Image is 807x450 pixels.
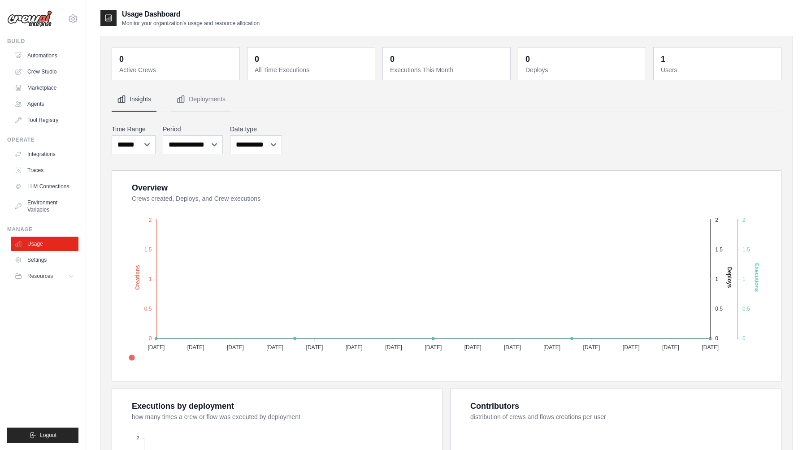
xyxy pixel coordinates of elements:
[390,65,505,74] dt: Executions This Month
[122,20,260,27] p: Monitor your organization's usage and resource allocation
[11,269,78,283] button: Resources
[122,9,260,20] h2: Usage Dashboard
[227,344,244,350] tspan: [DATE]
[470,400,519,412] div: Contributors
[230,125,282,134] label: Data type
[425,344,442,350] tspan: [DATE]
[306,344,323,350] tspan: [DATE]
[11,195,78,217] a: Environment Variables
[470,412,770,421] dt: distribution of crews and flows creations per user
[742,306,750,312] tspan: 0.5
[661,53,665,65] div: 1
[255,65,369,74] dt: All Time Executions
[11,65,78,79] a: Crew Studio
[715,217,718,223] tspan: 2
[11,113,78,127] a: Tool Registry
[187,344,204,350] tspan: [DATE]
[390,53,395,65] div: 0
[134,265,141,290] text: Creations
[171,87,231,112] button: Deployments
[702,344,719,350] tspan: [DATE]
[7,226,78,233] div: Manage
[132,412,432,421] dt: how many times a crew or flow was executed by deployment
[136,435,139,441] tspan: 2
[715,247,723,253] tspan: 1.5
[11,48,78,63] a: Automations
[464,344,482,350] tspan: [DATE]
[119,65,234,74] dt: Active Crews
[346,344,363,350] tspan: [DATE]
[662,344,679,350] tspan: [DATE]
[715,276,718,282] tspan: 1
[27,273,53,280] span: Resources
[623,344,640,350] tspan: [DATE]
[742,276,746,282] tspan: 1
[144,306,152,312] tspan: 0.5
[132,182,168,194] div: Overview
[525,65,640,74] dt: Deploys
[742,247,750,253] tspan: 1.5
[7,428,78,443] button: Logout
[148,344,165,350] tspan: [DATE]
[726,267,733,288] text: Deploys
[525,53,530,65] div: 0
[132,400,234,412] div: Executions by deployment
[385,344,402,350] tspan: [DATE]
[112,87,781,112] nav: Tabs
[255,53,259,65] div: 0
[40,432,56,439] span: Logout
[11,163,78,177] a: Traces
[144,247,152,253] tspan: 1.5
[149,217,152,223] tspan: 2
[504,344,521,350] tspan: [DATE]
[149,335,152,342] tspan: 0
[112,125,156,134] label: Time Range
[266,344,283,350] tspan: [DATE]
[11,237,78,251] a: Usage
[11,81,78,95] a: Marketplace
[132,194,770,203] dt: Crews created, Deploys, and Crew executions
[7,136,78,143] div: Operate
[715,335,718,342] tspan: 0
[163,125,223,134] label: Period
[583,344,600,350] tspan: [DATE]
[11,147,78,161] a: Integrations
[742,335,746,342] tspan: 0
[715,306,723,312] tspan: 0.5
[7,10,52,27] img: Logo
[11,253,78,267] a: Settings
[543,344,560,350] tspan: [DATE]
[7,38,78,45] div: Build
[742,217,746,223] tspan: 2
[11,97,78,111] a: Agents
[149,276,152,282] tspan: 1
[119,53,124,65] div: 0
[661,65,776,74] dt: Users
[112,87,156,112] button: Insights
[11,179,78,194] a: LLM Connections
[754,263,760,292] text: Executions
